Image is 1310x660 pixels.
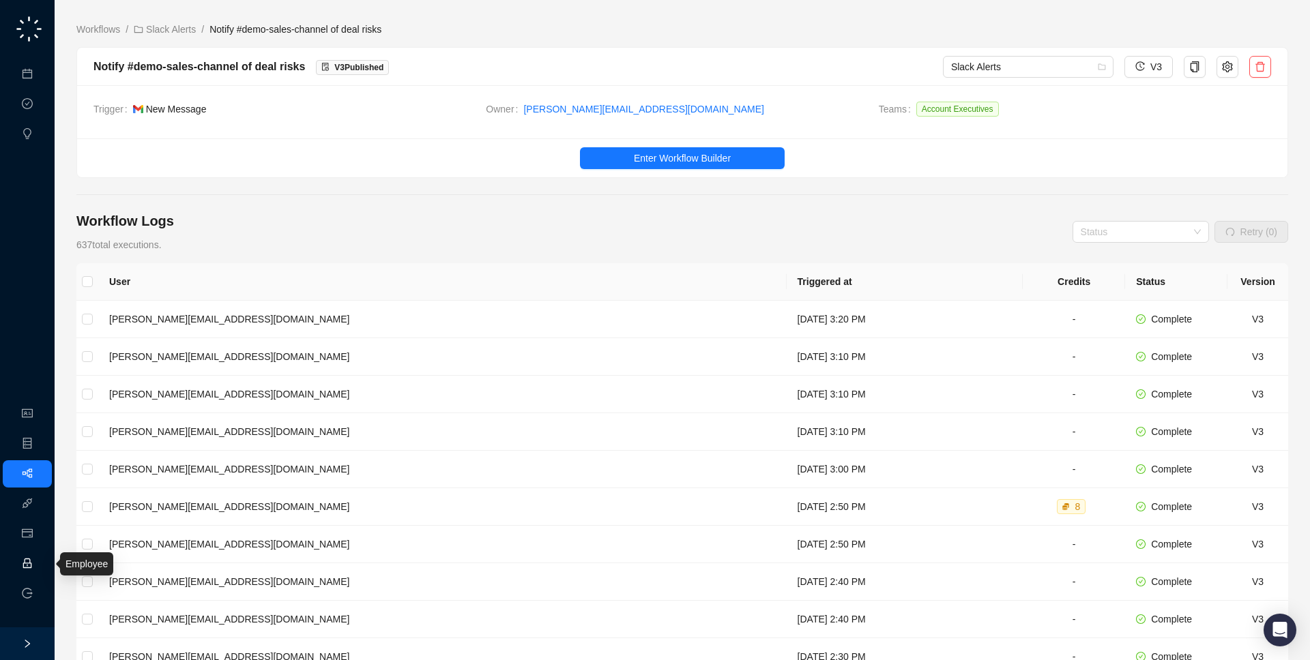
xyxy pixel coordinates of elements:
[787,488,1023,526] td: [DATE] 2:50 PM
[1136,539,1146,549] span: check-circle
[1023,413,1125,451] td: -
[98,376,787,413] td: [PERSON_NAME][EMAIL_ADDRESS][DOMAIN_NAME]
[1227,301,1288,338] td: V3
[76,239,162,250] span: 637 total executions.
[98,601,787,638] td: [PERSON_NAME][EMAIL_ADDRESS][DOMAIN_NAME]
[1151,426,1192,437] span: Complete
[1150,59,1162,74] span: V3
[98,526,787,563] td: [PERSON_NAME][EMAIL_ADDRESS][DOMAIN_NAME]
[787,563,1023,601] td: [DATE] 2:40 PM
[787,601,1023,638] td: [DATE] 2:40 PM
[334,63,383,72] span: V 3 Published
[14,14,44,44] img: logo-small-C4UdH2pc.png
[1151,464,1192,475] span: Complete
[486,102,523,117] span: Owner
[131,22,199,37] a: folder Slack Alerts
[77,147,1287,169] a: Enter Workflow Builder
[1136,464,1146,474] span: check-circle
[787,413,1023,451] td: [DATE] 3:10 PM
[1189,61,1200,72] span: copy
[1023,376,1125,413] td: -
[1124,56,1173,78] button: V3
[22,588,33,599] span: logout
[98,338,787,376] td: [PERSON_NAME][EMAIL_ADDRESS][DOMAIN_NAME]
[98,413,787,451] td: [PERSON_NAME][EMAIL_ADDRESS][DOMAIN_NAME]
[787,451,1023,488] td: [DATE] 3:00 PM
[134,25,143,34] span: folder
[1136,502,1146,511] span: check-circle
[1136,614,1146,624] span: check-circle
[1125,263,1227,301] th: Status
[1227,563,1288,601] td: V3
[133,105,143,112] img: gmail-BGivzU6t.png
[146,104,207,115] span: New Message
[1023,451,1125,488] td: -
[1151,314,1192,325] span: Complete
[93,102,133,117] span: Trigger
[580,147,785,169] button: Enter Workflow Builder
[1151,576,1192,587] span: Complete
[1255,61,1266,72] span: delete
[321,63,330,71] span: file-done
[1151,614,1192,625] span: Complete
[951,57,1105,77] span: Slack Alerts
[1023,601,1125,638] td: -
[523,102,763,117] a: [PERSON_NAME][EMAIL_ADDRESS][DOMAIN_NAME]
[126,22,128,37] li: /
[1227,488,1288,526] td: V3
[98,451,787,488] td: [PERSON_NAME][EMAIL_ADDRESS][DOMAIN_NAME]
[1073,500,1083,513] div: 8
[76,211,174,230] h4: Workflow Logs
[1136,577,1146,586] span: check-circle
[787,526,1023,563] td: [DATE] 2:50 PM
[1151,389,1192,400] span: Complete
[1227,451,1288,488] td: V3
[98,488,787,526] td: [PERSON_NAME][EMAIL_ADDRESS][DOMAIN_NAME]
[787,376,1023,413] td: [DATE] 3:10 PM
[634,151,731,166] span: Enter Workflow Builder
[1023,563,1125,601] td: -
[98,563,787,601] td: [PERSON_NAME][EMAIL_ADDRESS][DOMAIN_NAME]
[787,301,1023,338] td: [DATE] 3:20 PM
[1227,263,1288,301] th: Version
[93,58,305,75] div: Notify #demo-sales-channel of deal risks
[1227,338,1288,376] td: V3
[98,301,787,338] td: [PERSON_NAME][EMAIL_ADDRESS][DOMAIN_NAME]
[1151,351,1192,362] span: Complete
[1264,614,1296,646] div: Open Intercom Messenger
[1151,539,1192,550] span: Complete
[1023,338,1125,376] td: -
[1227,526,1288,563] td: V3
[787,263,1023,301] th: Triggered at
[1136,352,1146,361] span: check-circle
[74,22,123,37] a: Workflows
[916,102,999,117] span: Account Executives
[1227,413,1288,451] td: V3
[98,263,787,301] th: User
[1136,427,1146,436] span: check-circle
[1222,61,1233,72] span: setting
[1214,221,1288,243] button: Retry (0)
[1151,501,1192,512] span: Complete
[209,24,381,35] span: Notify #demo-sales-channel of deal risks
[787,338,1023,376] td: [DATE] 3:10 PM
[1135,61,1145,71] span: history
[1023,526,1125,563] td: -
[879,102,916,122] span: Teams
[1136,389,1146,399] span: check-circle
[1023,301,1125,338] td: -
[201,22,204,37] li: /
[1227,601,1288,638] td: V3
[1023,263,1125,301] th: Credits
[23,639,32,648] span: right
[1136,314,1146,324] span: check-circle
[1227,376,1288,413] td: V3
